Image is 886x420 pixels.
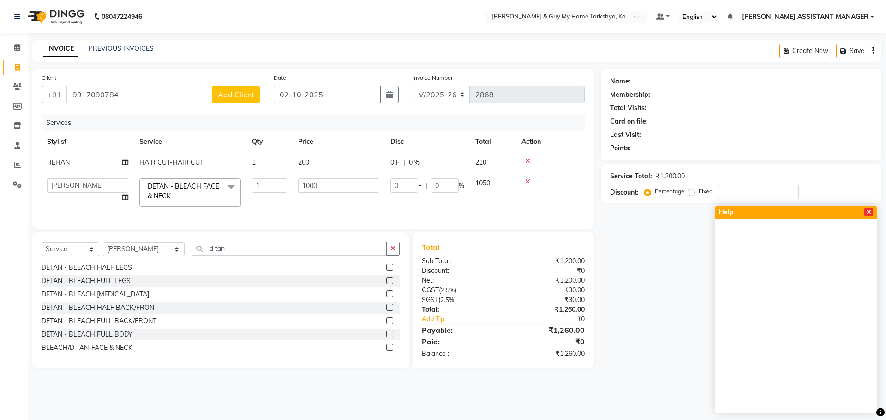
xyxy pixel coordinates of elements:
div: ₹1,200.00 [503,276,591,285]
div: Discount: [610,188,639,197]
span: CGST [422,286,439,294]
div: DETAN - BLEACH HALF BACK/FRONT [42,303,158,313]
span: Add Client [218,90,254,99]
th: Price [293,131,385,152]
span: 0 F [390,158,400,167]
span: [PERSON_NAME] ASSISTANT MANAGER [742,12,868,22]
span: REHAN [47,158,70,166]
span: Total [422,243,443,252]
span: DETAN - BLEACH FACE & NECK [148,182,219,200]
input: Search by Name/Mobile/Email/Code [66,86,213,103]
div: Paid: [415,336,503,347]
div: DETAN - BLEACH HALF LEGS [42,263,132,272]
th: Total [470,131,516,152]
span: F [418,181,422,191]
span: 200 [298,158,309,166]
label: Fixed [699,187,712,195]
span: | [403,158,405,167]
div: ₹1,200.00 [656,172,685,181]
a: PREVIOUS INVOICES [89,44,154,53]
div: ₹1,260.00 [503,325,591,336]
button: Save [836,44,868,58]
div: Services [42,114,592,131]
div: BLEACH/D TAN-FACE & NECK [42,343,132,353]
span: 1 [252,158,256,166]
div: Payable: [415,325,503,336]
div: ( ) [415,285,503,295]
div: DETAN - BLEACH FULL BODY [42,330,132,339]
span: % [459,181,464,191]
div: ( ) [415,295,503,305]
a: INVOICE [43,41,78,57]
div: Name: [610,77,631,86]
div: Membership: [610,90,650,100]
div: ₹30.00 [503,285,591,295]
th: Stylist [42,131,134,152]
div: Card on file: [610,117,648,126]
img: logo [24,4,87,30]
div: Total Visits: [610,103,647,113]
th: Disc [385,131,470,152]
span: SGST [422,296,438,304]
div: Last Visit: [610,130,641,140]
div: Service Total: [610,172,652,181]
span: 2.5% [441,286,455,294]
button: +91 [42,86,67,103]
input: Search or Scan [192,242,387,256]
button: Create New [779,44,832,58]
div: ₹1,200.00 [503,256,591,266]
div: Points: [610,143,631,153]
div: ₹0 [518,314,591,324]
div: Discount: [415,266,503,276]
th: Qty [246,131,293,152]
label: Client [42,74,56,82]
span: Help [719,207,734,217]
span: 2.5% [440,296,454,303]
div: ₹0 [503,266,591,276]
span: 0 % [409,158,420,167]
span: HAIR CUT-HAIR CUT [139,158,204,166]
label: Date [274,74,286,82]
b: 08047224946 [102,4,142,30]
label: Percentage [655,187,684,195]
div: Sub Total: [415,256,503,266]
div: DETAN - BLEACH FULL LEGS [42,276,131,286]
div: ₹0 [503,336,591,347]
div: DETAN - BLEACH FULL BACK/FRONT [42,316,156,326]
div: ₹30.00 [503,295,591,305]
button: Add Client [212,86,260,103]
label: Invoice Number [413,74,453,82]
span: 210 [475,158,486,166]
a: Add Tip [415,314,518,324]
th: Service [134,131,246,152]
div: ₹1,260.00 [503,305,591,314]
span: 1050 [475,179,490,187]
div: Total: [415,305,503,314]
a: x [171,192,175,200]
div: Balance : [415,349,503,359]
th: Action [516,131,585,152]
div: Net: [415,276,503,285]
div: ₹1,260.00 [503,349,591,359]
span: | [425,181,427,191]
div: DETAN - BLEACH [MEDICAL_DATA] [42,290,149,299]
